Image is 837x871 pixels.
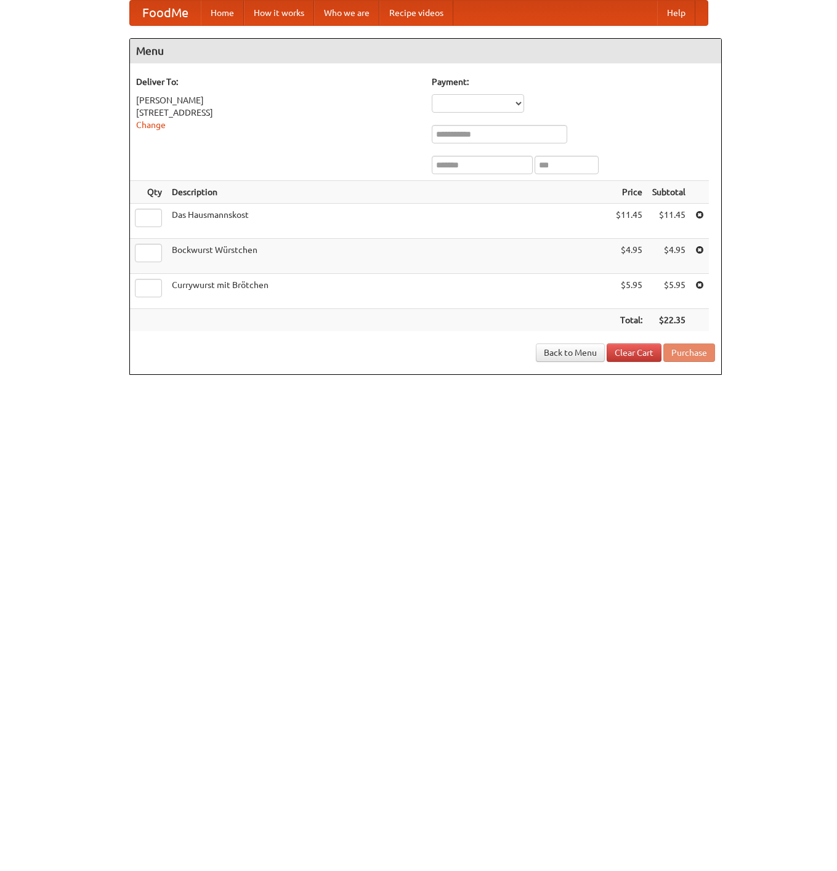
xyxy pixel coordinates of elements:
[314,1,379,25] a: Who we are
[647,239,690,274] td: $4.95
[611,239,647,274] td: $4.95
[657,1,695,25] a: Help
[611,204,647,239] td: $11.45
[647,309,690,332] th: $22.35
[167,204,611,239] td: Das Hausmannskost
[136,76,419,88] h5: Deliver To:
[244,1,314,25] a: How it works
[647,204,690,239] td: $11.45
[136,120,166,130] a: Change
[379,1,453,25] a: Recipe videos
[136,94,419,106] div: [PERSON_NAME]
[167,239,611,274] td: Bockwurst Würstchen
[167,274,611,309] td: Currywurst mit Brötchen
[130,181,167,204] th: Qty
[647,181,690,204] th: Subtotal
[432,76,715,88] h5: Payment:
[536,343,605,362] a: Back to Menu
[611,309,647,332] th: Total:
[130,39,721,63] h4: Menu
[130,1,201,25] a: FoodMe
[607,343,661,362] a: Clear Cart
[663,343,715,362] button: Purchase
[611,181,647,204] th: Price
[167,181,611,204] th: Description
[647,274,690,309] td: $5.95
[201,1,244,25] a: Home
[611,274,647,309] td: $5.95
[136,106,419,119] div: [STREET_ADDRESS]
